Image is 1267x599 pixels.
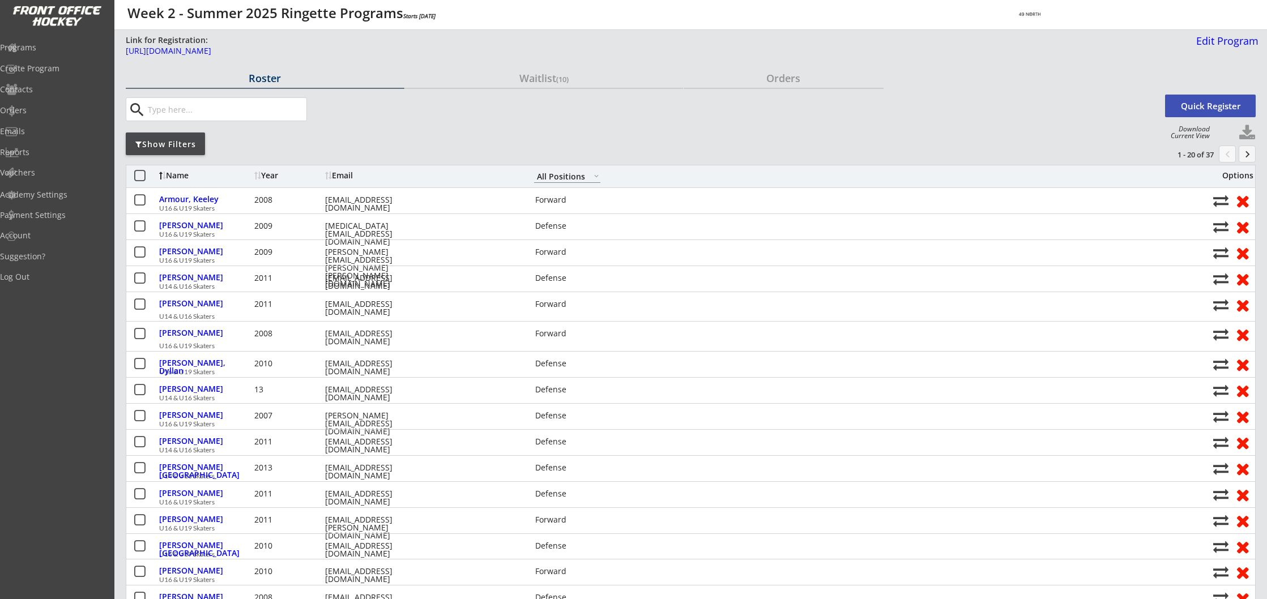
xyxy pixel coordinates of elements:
[254,274,322,282] div: 2011
[126,35,210,46] div: Link for Registration:
[1239,125,1256,142] button: Click to download full roster. Your browser settings may try to block it, check your security set...
[254,172,322,179] div: Year
[535,248,601,256] div: Forward
[159,221,251,229] div: [PERSON_NAME]
[1213,219,1228,234] button: Move player
[325,438,427,453] div: [EMAIL_ADDRESS][DOMAIN_NAME]
[159,205,1207,212] div: U16 & U19 Skaters
[1213,357,1228,372] button: Move player
[159,489,251,497] div: [PERSON_NAME]
[1155,149,1214,160] div: 1 - 20 of 37
[159,473,1207,480] div: U14 & U16 Skaters
[325,516,427,540] div: [EMAIL_ADDRESS][PERSON_NAME][DOMAIN_NAME]
[159,385,251,393] div: [PERSON_NAME]
[1232,382,1253,399] button: Remove from roster (no refund)
[325,490,427,506] div: [EMAIL_ADDRESS][DOMAIN_NAME]
[535,490,601,498] div: Defense
[1213,435,1228,450] button: Move player
[159,551,1207,558] div: U16 & U19 Skaters
[254,360,322,367] div: 2010
[254,516,322,524] div: 2011
[325,300,427,316] div: [EMAIL_ADDRESS][DOMAIN_NAME]
[254,438,322,446] div: 2011
[159,515,251,523] div: [PERSON_NAME]
[159,313,1207,320] div: U14 & U16 Skaters
[325,222,427,246] div: [MEDICAL_DATA][EMAIL_ADDRESS][DOMAIN_NAME]
[159,283,1207,290] div: U14 & U16 Skaters
[535,274,601,282] div: Defense
[535,222,601,230] div: Defense
[535,360,601,367] div: Defense
[1192,36,1259,55] a: Edit Program
[159,257,1207,264] div: U16 & U19 Skaters
[159,447,1207,453] div: U14 & U16 Skaters
[1232,486,1253,503] button: Remove from roster (no refund)
[1213,461,1228,476] button: Move player
[1232,356,1253,373] button: Remove from roster (no refund)
[1219,146,1236,162] button: chevron_left
[325,196,427,212] div: [EMAIL_ADDRESS][DOMAIN_NAME]
[535,412,601,420] div: Defense
[1213,327,1228,342] button: Move player
[159,411,251,419] div: [PERSON_NAME]
[254,490,322,498] div: 2011
[1232,563,1253,581] button: Remove from roster (no refund)
[1232,192,1253,209] button: Remove from roster (no refund)
[159,299,251,307] div: [PERSON_NAME]
[1213,271,1228,286] button: Move player
[1213,193,1228,208] button: Move player
[1213,172,1253,179] div: Options
[535,567,601,575] div: Forward
[254,412,322,420] div: 2007
[126,139,205,150] div: Show Filters
[403,12,436,20] em: Starts [DATE]
[535,516,601,524] div: Forward
[126,47,697,55] div: [URL][DOMAIN_NAME]
[254,248,322,256] div: 2009
[535,464,601,472] div: Defense
[146,98,306,121] input: Type here...
[1232,538,1253,555] button: Remove from roster (no refund)
[325,386,427,401] div: [EMAIL_ADDRESS][DOMAIN_NAME]
[1232,326,1253,343] button: Remove from roster (no refund)
[535,386,601,393] div: Defense
[1232,218,1253,236] button: Remove from roster (no refund)
[254,386,322,393] div: 13
[159,437,251,445] div: [PERSON_NAME]
[254,542,322,550] div: 2010
[1192,36,1259,46] div: Edit Program
[556,74,569,84] font: (10)
[126,47,697,61] a: [URL][DOMAIN_NAME]
[159,329,251,337] div: [PERSON_NAME]
[159,463,251,479] div: [PERSON_NAME][GEOGRAPHIC_DATA]
[159,567,251,575] div: [PERSON_NAME]
[1232,408,1253,425] button: Remove from roster (no refund)
[1165,126,1210,139] div: Download Current View
[1239,146,1256,162] button: keyboard_arrow_right
[325,567,427,583] div: [EMAIL_ADDRESS][DOMAIN_NAME]
[325,360,427,375] div: [EMAIL_ADDRESS][DOMAIN_NAME]
[1232,296,1253,314] button: Remove from roster (no refund)
[126,73,404,83] div: Roster
[159,172,251,179] div: Name
[127,101,146,119] button: search
[325,172,427,179] div: Email
[1232,512,1253,529] button: Remove from roster (no refund)
[159,195,251,203] div: Armour, Keeley
[254,330,322,337] div: 2008
[1213,487,1228,502] button: Move player
[1165,95,1256,117] button: Quick Register
[159,369,1207,375] div: U16 & U19 Skaters
[1213,383,1228,398] button: Move player
[1213,513,1228,528] button: Move player
[325,248,427,288] div: [PERSON_NAME][EMAIL_ADDRESS][PERSON_NAME][PERSON_NAME][DOMAIN_NAME]
[1232,460,1253,477] button: Remove from roster (no refund)
[254,567,322,575] div: 2010
[1213,564,1228,580] button: Move player
[535,542,601,550] div: Defense
[159,247,251,255] div: [PERSON_NAME]
[1232,434,1253,451] button: Remove from roster (no refund)
[325,464,427,480] div: [EMAIL_ADDRESS][DOMAIN_NAME]
[159,421,1207,427] div: U16 & U19 Skaters
[325,274,427,290] div: [EMAIL_ADDRESS][DOMAIN_NAME]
